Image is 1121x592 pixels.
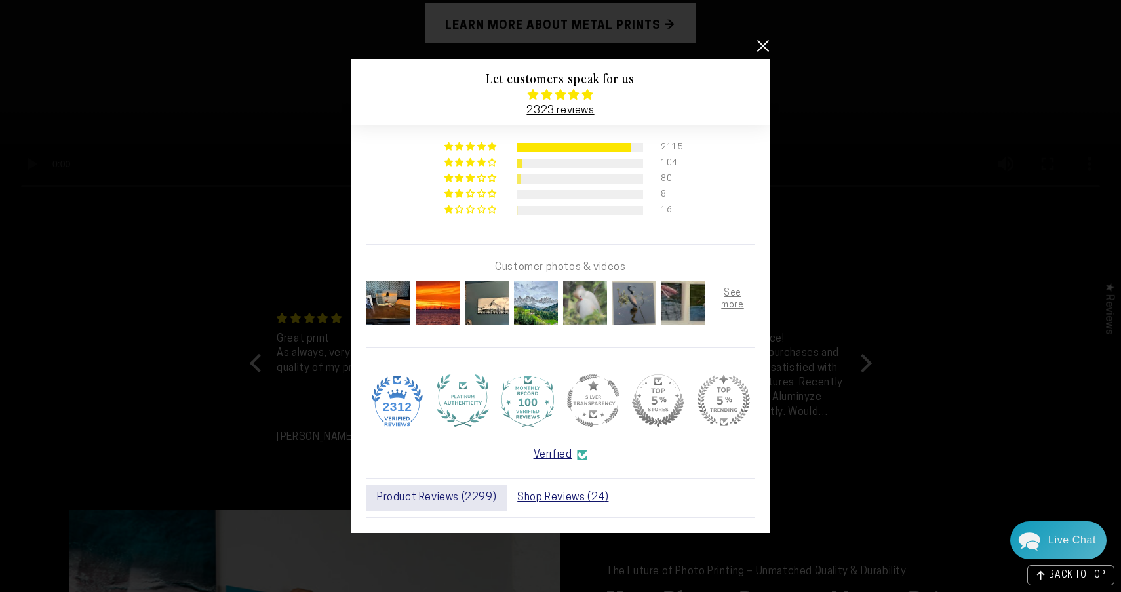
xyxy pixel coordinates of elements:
[632,374,684,431] div: Top 5% Shops. Top 5% shops that obtained and published the most verified reviews of all time
[526,106,594,116] span: 2323 reviews
[364,278,413,327] img: User picture
[511,278,560,327] img: User picture
[661,159,677,168] div: 104
[698,374,750,427] img: Judge.me Top 5% Trending Shops medal
[560,278,610,327] img: User picture
[366,260,755,275] div: Customer photos & videos
[1049,571,1106,580] span: BACK TO TOP
[371,401,423,413] div: 2312
[1010,521,1107,559] div: Chat widget toggle
[444,158,499,168] div: 4% (104) reviews with 4 star rating
[661,143,677,152] div: 2115
[366,69,755,87] h3: Let customers speak for us
[567,374,619,427] img: Judge.me Silver Transparent Shop medal
[462,278,511,327] img: User picture
[501,374,554,427] img: Judge.me Platinum Monthly Record Shop medal
[371,374,423,431] div: Diamond Verified Reviews Shop. Obtained at least 1000 reviews submitted by genuine customers with...
[366,87,755,103] div: Average rating is 4.85
[437,374,489,427] img: Judge.me Platinum Authentic Shop medal
[444,174,499,184] div: 3% (80) reviews with 3 star rating
[698,374,750,431] div: Top 5% Trending Shops. Top 5% trending shops that obtained and published the most verified review...
[708,278,757,327] img: User picture
[444,205,499,215] div: 1% (16) reviews with 1 star rating
[661,174,677,184] div: 80
[366,523,442,549] select: Sort dropdown
[661,190,677,199] div: 8
[507,485,619,510] span: Shop Reviews ( )
[632,374,684,427] img: Judge.me Top 5% Shops medal
[610,278,659,327] img: User picture
[659,278,708,327] img: User picture
[371,374,423,427] img: Judge.me Diamond Verified Reviews Shop medal
[444,142,499,152] div: 91% (2115) reviews with 5 star rating
[371,374,423,427] a: Judge.me Diamond Verified Reviews Shop medal 2312
[591,492,605,503] span: 24
[437,374,489,431] div: Platinum Authentic Shop. At least 99% of published reviews are verified reviews
[444,189,499,199] div: 0% (8) reviews with 2 star rating
[661,206,677,215] div: 16
[413,278,462,327] img: User picture
[501,374,554,431] div: Platinum Monthly Record Shop. Achieved an all-time record of 100 published verified reviews withi...
[534,448,572,462] a: Verified
[1048,521,1096,559] div: Contact Us Directly
[567,374,619,431] div: Silver Transparent Shop. Published at least 90% of verified reviews received in total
